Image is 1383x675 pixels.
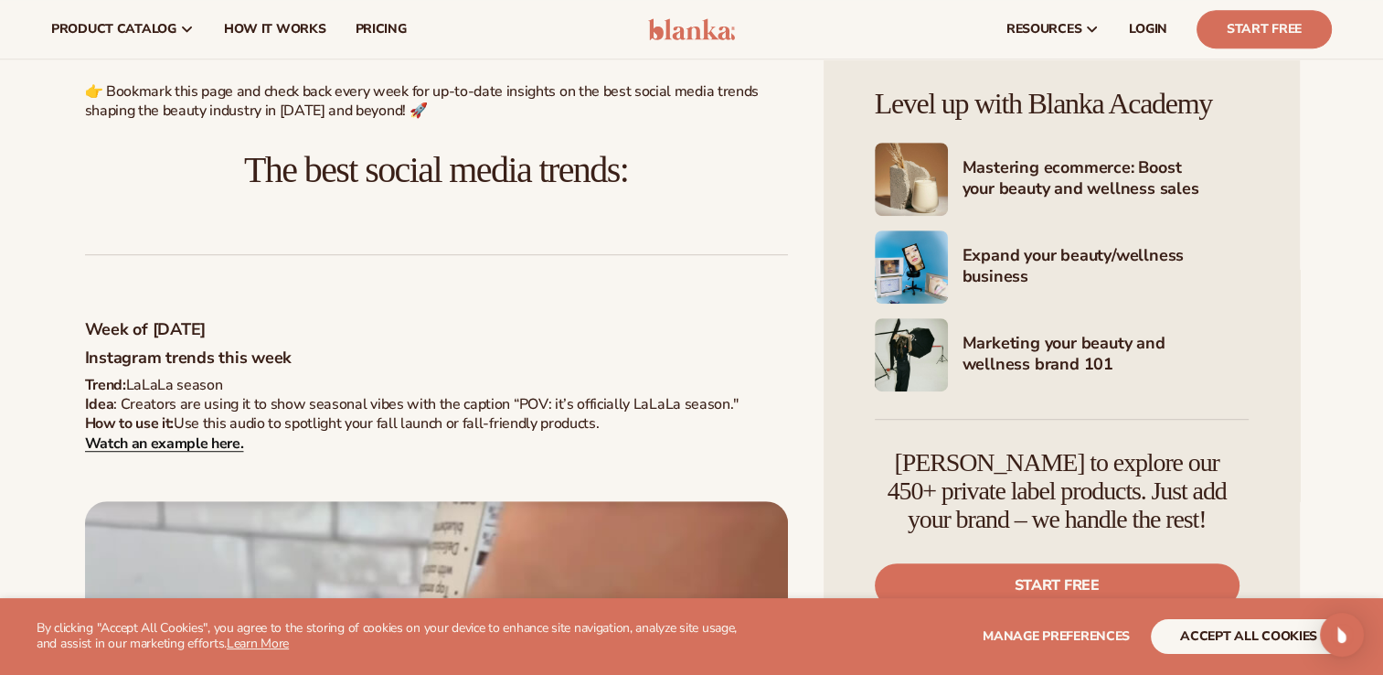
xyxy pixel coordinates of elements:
h4: Mastering ecommerce: Boost your beauty and wellness sales [963,157,1249,202]
a: Start free [875,563,1239,607]
img: Shopify Image 10 [875,318,948,391]
a: Watch an example here. [85,434,244,454]
span: Manage preferences [983,627,1130,645]
a: Shopify Image 8 Mastering ecommerce: Boost your beauty and wellness sales [875,143,1249,216]
strong: Trend: [85,375,126,395]
a: Learn More [227,635,289,652]
h5: Week of [DATE] [85,319,788,340]
button: accept all cookies [1151,619,1346,654]
h4: Level up with Blanka Academy [875,88,1249,120]
strong: Idea [85,394,114,414]
a: Shopify Image 9 Expand your beauty/wellness business [875,230,1249,304]
a: Shopify Image 10 Marketing your beauty and wellness brand 101 [875,318,1249,391]
p: 👉 Bookmark this page and check back every week for up-to-date insights on the best social media t... [85,82,788,121]
a: Start Free [1197,10,1332,48]
span: How It Works [224,22,326,37]
strong: How to use it: [85,413,175,434]
h2: The best social media trends: [85,150,788,190]
h4: [PERSON_NAME] to explore our 450+ private label products. Just add your brand – we handle the rest! [875,449,1239,533]
span: LOGIN [1129,22,1167,37]
span: product catalog [51,22,176,37]
img: logo [648,18,735,40]
span: resources [1006,22,1081,37]
h4: Marketing your beauty and wellness brand 101 [963,333,1249,378]
img: Shopify Image 9 [875,230,948,304]
button: Manage preferences [983,619,1130,654]
p: LaLaLa season : C reators are using it to show seasonal vibes with the caption “POV: it’s officia... [85,376,788,472]
strong: Instagram trends this week [85,347,293,369]
span: pricing [355,22,406,37]
p: By clicking "Accept All Cookies", you agree to the storing of cookies on your device to enhance s... [37,621,750,652]
h4: Expand your beauty/wellness business [963,245,1249,290]
div: Open Intercom Messenger [1320,613,1364,657]
img: Shopify Image 8 [875,143,948,216]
